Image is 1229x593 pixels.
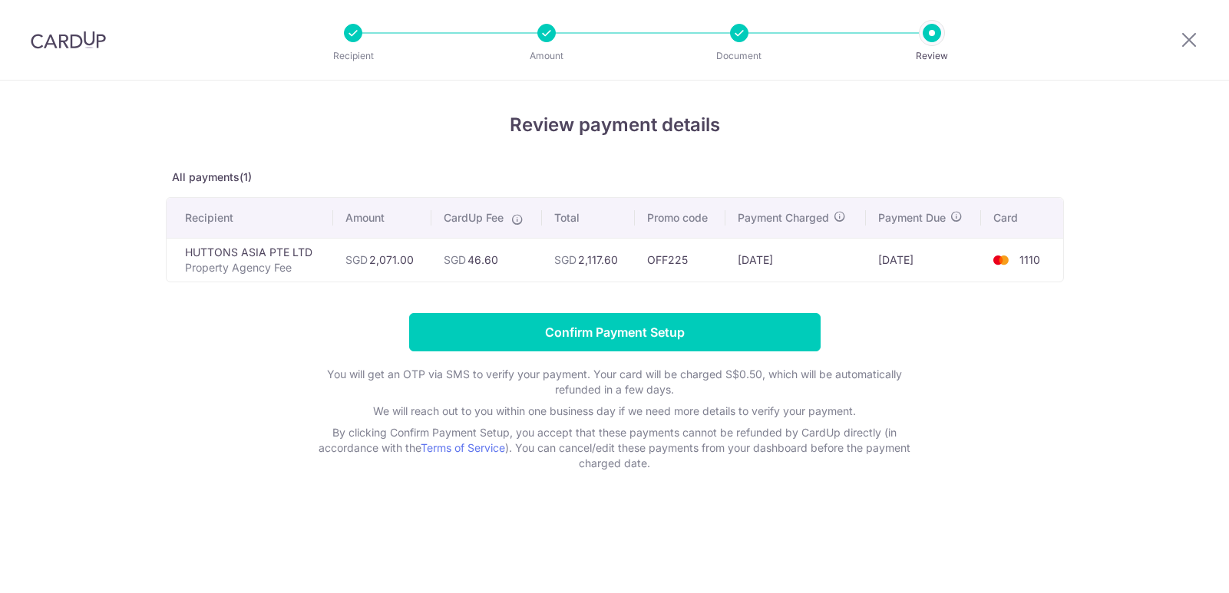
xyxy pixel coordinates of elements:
p: By clicking Confirm Payment Setup, you accept that these payments cannot be refunded by CardUp di... [308,425,922,471]
td: [DATE] [866,238,981,282]
p: Review [875,48,989,64]
span: SGD [554,253,577,266]
span: SGD [444,253,466,266]
p: Amount [490,48,603,64]
span: 1110 [1019,253,1040,266]
h4: Review payment details [166,111,1064,139]
span: CardUp Fee [444,210,504,226]
td: HUTTONS ASIA PTE LTD [167,238,334,282]
input: Confirm Payment Setup [409,313,821,351]
p: You will get an OTP via SMS to verify your payment. Your card will be charged S$0.50, which will ... [308,367,922,397]
th: Amount [333,198,431,238]
p: Property Agency Fee [185,260,322,275]
th: Recipient [167,198,334,238]
p: We will reach out to you within one business day if we need more details to verify your payment. [308,404,922,419]
th: Total [542,198,636,238]
td: OFF225 [635,238,725,282]
img: <span class="translation_missing" title="translation missing: en.account_steps.new_confirm_form.b... [986,251,1016,269]
a: Terms of Service [421,441,505,454]
p: Recipient [296,48,410,64]
p: Document [682,48,796,64]
td: 46.60 [431,238,542,282]
p: All payments(1) [166,170,1064,185]
span: Payment Due [878,210,946,226]
td: 2,071.00 [333,238,431,282]
th: Card [981,198,1063,238]
th: Promo code [635,198,725,238]
img: CardUp [31,31,106,49]
td: 2,117.60 [542,238,636,282]
span: Payment Charged [738,210,829,226]
span: SGD [345,253,368,266]
td: [DATE] [725,238,866,282]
